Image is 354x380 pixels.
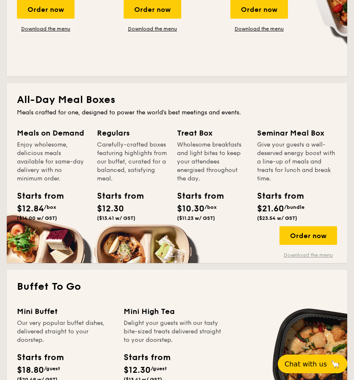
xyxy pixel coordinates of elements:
[97,215,136,221] span: ($13.41 w/ GST)
[177,127,247,139] div: Treat Box
[17,204,44,214] span: $12.84
[17,108,337,117] div: Meals crafted for one, designed to power the world's best meetings and events.
[17,319,113,344] div: Our very popular buffet dishes, delivered straight to your doorstep.
[44,204,56,210] span: /box
[284,204,304,210] span: /bundle
[177,190,209,202] div: Starts from
[205,204,217,210] span: /box
[124,365,151,375] span: $12.30
[279,252,337,258] a: Download the menu
[257,141,337,183] div: Give your guests a well-deserved energy boost with a line-up of meals and treats for lunch and br...
[97,127,167,139] div: Regulars
[124,351,170,364] div: Starts from
[17,280,337,294] h2: Buffet To Go
[257,204,284,214] span: $21.60
[124,305,223,317] div: Mini High Tea
[17,305,113,317] div: Mini Buffet
[279,226,337,245] div: Order now
[44,366,60,372] span: /guest
[17,25,75,32] a: Download the menu
[257,190,294,202] div: Starts from
[97,190,129,202] div: Starts from
[230,25,288,32] a: Download the menu
[257,215,297,221] span: ($23.54 w/ GST)
[330,359,340,369] span: 🦙
[17,127,87,139] div: Meals on Demand
[97,204,124,214] span: $12.30
[151,366,167,372] span: /guest
[177,204,205,214] span: $10.30
[17,141,87,183] div: Enjoy wholesome, delicious meals available for same-day delivery with no minimum order.
[177,215,215,221] span: ($11.23 w/ GST)
[17,190,49,202] div: Starts from
[177,141,247,183] div: Wholesome breakfasts and light bites to keep your attendees energised throughout the day.
[124,319,223,344] div: Delight your guests with our tasty bite-sized treats delivered straight to your doorstep.
[17,93,337,107] h2: All-Day Meal Boxes
[17,365,44,375] span: $18.80
[17,351,62,364] div: Starts from
[257,127,337,139] div: Seminar Meal Box
[97,141,167,183] div: Carefully-crafted boxes featuring highlights from our buffet, curated for a balanced, satisfying ...
[285,360,327,368] span: Chat with us
[278,355,347,373] button: Chat with us🦙
[124,25,181,32] a: Download the menu
[17,215,57,221] span: ($14.00 w/ GST)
